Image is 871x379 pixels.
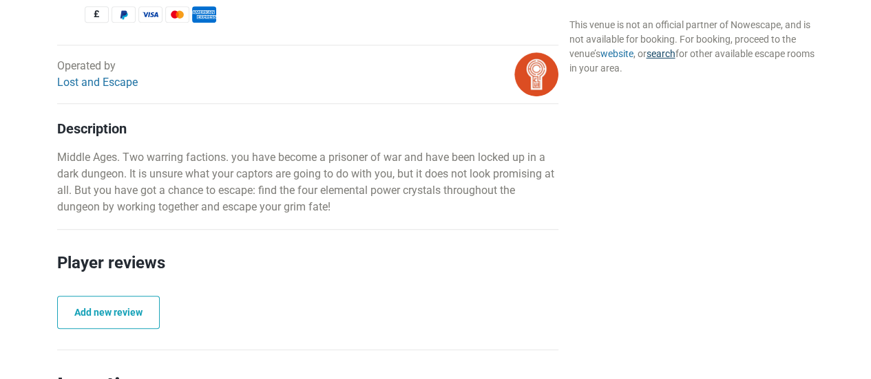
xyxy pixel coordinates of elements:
[85,6,109,23] span: Cash
[57,76,138,89] a: Lost and Escape
[569,18,814,76] div: This venue is not an official partner of Nowescape, and is not available for booking. For booking...
[57,250,558,296] h2: Player reviews
[57,120,558,137] h4: Description
[192,6,216,23] span: American Express
[514,52,558,96] img: bitmap.png
[112,6,136,23] span: PayPal
[165,6,189,23] span: MasterCard
[57,149,558,215] p: Middle Ages. Two warring factions. you have become a prisoner of war and have been locked up in a...
[138,6,162,23] span: Visa
[57,58,138,91] div: Operated by
[646,48,675,59] a: search
[57,296,160,329] a: Add new review
[600,48,633,59] a: website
